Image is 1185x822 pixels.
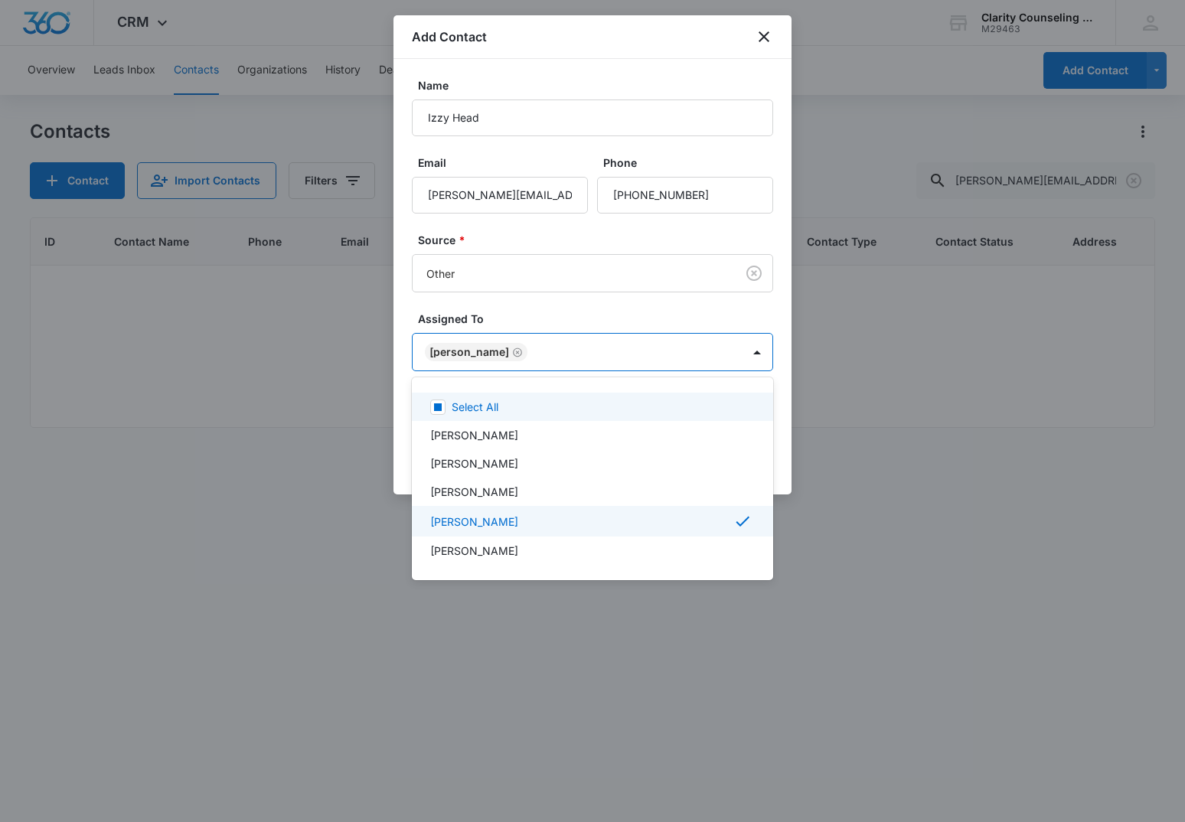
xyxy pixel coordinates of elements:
p: Select All [452,399,498,415]
p: [PERSON_NAME] [430,455,518,471]
p: [PERSON_NAME] [430,514,518,530]
p: [PERSON_NAME] [430,484,518,500]
p: [PERSON_NAME] [430,427,518,443]
p: [PERSON_NAME] [430,543,518,559]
